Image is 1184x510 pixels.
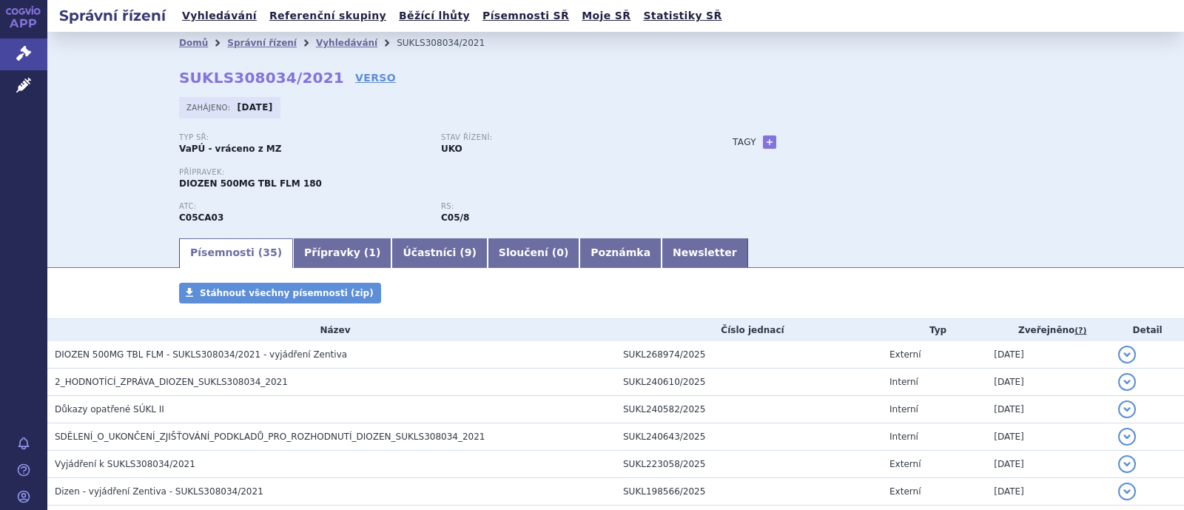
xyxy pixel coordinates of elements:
[889,432,918,442] span: Interní
[47,319,616,341] th: Název
[465,246,472,258] span: 9
[616,341,882,369] td: SUKL268974/2025
[47,5,178,26] h2: Správní řízení
[616,396,882,423] td: SUKL240582/2025
[179,238,293,268] a: Písemnosti (35)
[889,486,921,497] span: Externí
[55,432,485,442] span: SDĚLENÍ_O_UKONČENÍ_ZJIŠŤOVÁNÍ_PODKLADŮ_PRO_ROZHODNUTÍ_DIOZEN_SUKLS308034_2021
[1118,373,1136,391] button: detail
[986,423,1111,451] td: [DATE]
[186,101,233,113] span: Zahájeno:
[986,319,1111,341] th: Zveřejněno
[1118,400,1136,418] button: detail
[889,459,921,469] span: Externí
[179,202,426,211] p: ATC:
[55,459,195,469] span: Vyjádření k SUKLS308034/2021
[1118,455,1136,473] button: detail
[55,404,164,415] span: Důkazy opatřené SÚKL II
[478,6,573,26] a: Písemnosti SŘ
[986,341,1111,369] td: [DATE]
[55,377,288,387] span: 2_HODNOTÍCÍ_ZPRÁVA_DIOZEN_SUKLS308034_2021
[579,238,662,268] a: Poznámka
[986,478,1111,506] td: [DATE]
[397,32,504,54] li: SUKLS308034/2021
[616,478,882,506] td: SUKL198566/2025
[55,486,263,497] span: Dizen - vyjádření Zentiva - SUKLS308034/2021
[616,451,882,478] td: SUKL223058/2025
[265,6,391,26] a: Referenční skupiny
[662,238,748,268] a: Newsletter
[986,396,1111,423] td: [DATE]
[178,6,261,26] a: Vyhledávání
[55,349,347,360] span: DIOZEN 500MG TBL FLM - SUKLS308034/2021 - vyjádření Zentiva
[1118,483,1136,500] button: detail
[179,38,208,48] a: Domů
[263,246,277,258] span: 35
[227,38,297,48] a: Správní řízení
[179,212,223,223] strong: DIOSMIN
[238,102,273,113] strong: [DATE]
[1118,428,1136,446] button: detail
[200,288,374,298] span: Stáhnout všechny písemnosti (zip)
[577,6,635,26] a: Moje SŘ
[882,319,986,341] th: Typ
[394,6,474,26] a: Běžící lhůty
[616,369,882,396] td: SUKL240610/2025
[639,6,726,26] a: Statistiky SŘ
[1074,326,1086,336] abbr: (?)
[179,133,426,142] p: Typ SŘ:
[316,38,377,48] a: Vyhledávání
[441,144,462,154] strong: UKO
[889,377,918,387] span: Interní
[179,168,703,177] p: Přípravek:
[441,202,688,211] p: RS:
[179,178,322,189] span: DIOZEN 500MG TBL FLM 180
[556,246,564,258] span: 0
[616,423,882,451] td: SUKL240643/2025
[763,135,776,149] a: +
[986,369,1111,396] td: [DATE]
[488,238,579,268] a: Sloučení (0)
[441,133,688,142] p: Stav řízení:
[179,144,281,154] strong: VaPÚ - vráceno z MZ
[986,451,1111,478] td: [DATE]
[441,212,469,223] strong: léčivé látky používané u chronické žilní nemoci – bioflavonoidy
[179,283,381,303] a: Stáhnout všechny písemnosti (zip)
[293,238,391,268] a: Přípravky (1)
[889,349,921,360] span: Externí
[1111,319,1184,341] th: Detail
[355,70,396,85] a: VERSO
[369,246,376,258] span: 1
[1118,346,1136,363] button: detail
[889,404,918,415] span: Interní
[391,238,487,268] a: Účastníci (9)
[616,319,882,341] th: Číslo jednací
[179,69,344,87] strong: SUKLS308034/2021
[733,133,756,151] h3: Tagy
